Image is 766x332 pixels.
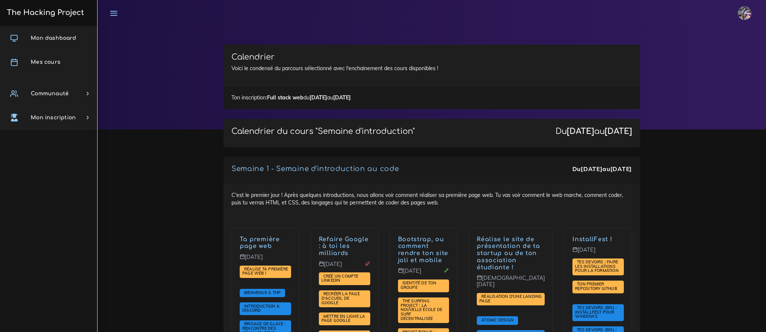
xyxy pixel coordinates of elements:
[321,274,359,284] a: Créé un compte LinkedIn
[398,268,449,280] p: [DATE]
[610,165,632,173] strong: [DATE]
[321,273,359,283] span: Créé un compte LinkedIn
[321,314,365,323] span: Mettre en ligne la page Google
[242,267,288,276] a: Réalise ta première page web !
[309,94,327,101] strong: [DATE]
[231,53,632,62] h3: Calendrier
[321,314,365,324] a: Mettre en ligne la page Google
[401,298,443,321] span: The Surfing Project : la nouvelle école de surf décentralisée
[575,259,620,273] span: Tes devoirs : faire les installations pour la formation
[575,281,619,291] span: Ton premier repository GitHub
[31,115,76,120] span: Mon inscription
[5,9,84,17] h3: The Hacking Project
[572,236,612,243] a: InstallFest !
[605,127,632,136] strong: [DATE]
[581,165,602,173] strong: [DATE]
[477,236,540,271] a: Réalise le site de présentation de ta startup ou de ton association étudiante !
[575,305,617,319] a: Tes devoirs (bis) : Installfest pour Windows
[319,236,369,257] a: Refaire Google : à toi les milliards
[240,236,280,250] a: Ta première page web
[321,291,360,305] a: Recréer la page d'accueil de Google
[401,299,443,321] a: The Surfing Project : la nouvelle école de surf décentralisée
[242,290,282,295] a: Bienvenue à THP
[401,280,437,290] span: Identité de ton groupe
[242,266,288,276] span: Réalise ta première page web !
[479,294,542,304] a: Réalisation d'une landing page
[401,281,437,290] a: Identité de ton groupe
[321,291,360,305] span: Recréer la page d'accueil de Google
[242,303,279,313] span: Introduction à Discord
[31,35,76,41] span: Mon dashboard
[575,260,620,273] a: Tes devoirs : faire les installations pour la formation
[479,317,515,323] span: Atomic Design
[556,127,632,136] div: Du au
[479,318,515,323] a: Atomic Design
[31,59,60,65] span: Mes cours
[477,275,545,293] p: [DEMOGRAPHIC_DATA][DATE]
[242,304,279,314] a: Introduction à Discord
[240,254,291,266] p: [DATE]
[267,94,303,101] strong: Full stack web
[398,236,449,264] a: Bootstrap, ou comment rendre ton site joli et mobile
[567,127,594,136] strong: [DATE]
[224,86,640,109] div: Ton inscription: du au
[231,65,632,72] p: Voici le condensé du parcours sélectionné avec l'enchainement des cours disponibles !
[575,282,619,291] a: Ton premier repository GitHub
[572,165,632,173] div: Du au
[319,261,370,273] p: [DATE]
[231,127,415,136] p: Calendrier du cours "Semaine d'introduction"
[333,94,351,101] strong: [DATE]
[572,247,624,259] p: [DATE]
[231,165,399,173] a: Semaine 1 - Semaine d'introduction au code
[738,6,751,20] img: eg54bupqcshyolnhdacp.jpg
[31,91,69,96] span: Communauté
